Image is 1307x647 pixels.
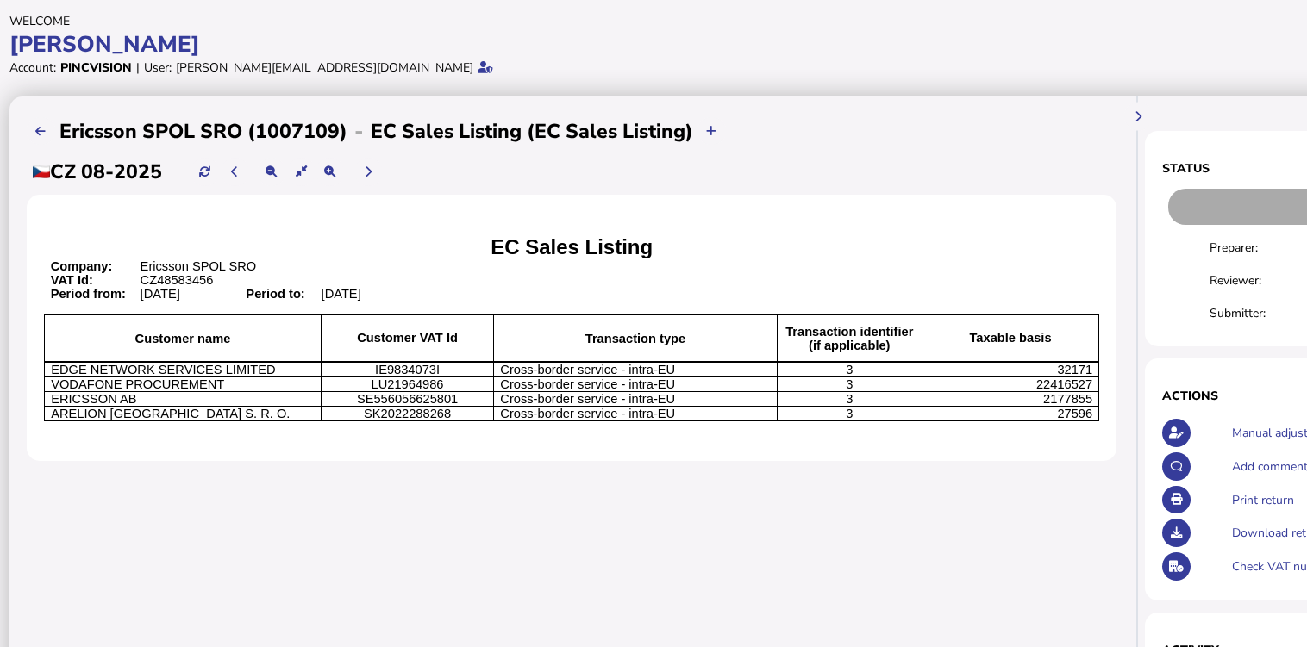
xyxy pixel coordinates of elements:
[500,392,675,406] span: Cross-border service - intra-EU
[364,407,451,420] span: SK2022288268
[1057,407,1092,420] span: 27596
[491,235,653,258] span: EC Sales Listing
[51,287,126,301] b: Period from:
[191,158,219,186] button: Refresh data for current period
[357,331,458,345] b: Customer VAT Id
[136,59,140,76] div: |
[500,407,675,420] span: Cross-border service - intra-EU
[246,287,304,301] b: Period to:
[1162,519,1191,547] button: Download return
[1162,419,1191,447] button: Make an adjustment to this return.
[372,377,444,391] span: LU21964986
[478,61,493,73] i: Email verified
[33,165,50,178] img: cz.png
[60,59,132,76] div: Pincvision
[846,392,853,406] span: 3
[785,325,913,352] b: Transaction identifier (if applicable)
[846,407,853,420] span: 3
[51,259,113,273] b: Company:
[135,332,231,345] b: Customer name
[51,377,224,391] span: VODAFONE PROCUREMENT
[1124,103,1153,131] button: Hide
[371,118,693,145] h2: EC Sales Listing (EC Sales Listing)
[33,159,162,185] h2: CZ 08-2025
[51,407,290,420] span: ARELION [GEOGRAPHIC_DATA] S. R. O.
[176,59,473,76] div: [PERSON_NAME][EMAIL_ADDRESS][DOMAIN_NAME]
[258,158,286,186] button: Make the return view smaller
[1162,552,1191,581] button: Check VAT numbers on return.
[846,377,853,391] span: 3
[9,59,56,76] div: Account:
[1043,392,1092,406] span: 2177855
[1162,486,1191,514] button: Open printable view of return.
[51,363,275,376] span: EDGE NETWORK SERVICES LIMITED
[144,59,172,76] div: User:
[51,273,93,287] b: VAT Id:
[51,392,136,406] span: ERICSSON AB
[1057,363,1092,376] span: 32171
[141,287,180,301] span: [DATE]
[1036,377,1092,391] span: 22416527
[141,259,257,273] span: Ericsson SPOL SRO
[59,118,347,145] h2: Ericsson SPOL SRO (1007109)
[970,331,1052,345] span: Taxable basis
[141,273,214,287] span: CZ48583456
[585,332,685,345] span: Transaction type
[316,158,344,186] button: Make the return view larger
[1162,452,1191,481] button: Make a comment in the activity log.
[287,158,316,186] button: Reset the return view
[27,117,55,146] button: Filing calendar - month view
[500,377,675,391] span: Cross-border service - intra-EU
[354,158,383,186] button: Next period
[322,287,361,301] span: [DATE]
[697,117,726,146] button: Upload transactions
[357,392,458,406] span: SE556056625801
[347,117,371,145] div: -
[221,158,249,186] button: Previous period
[375,363,440,376] span: IE9834073I
[846,363,853,376] span: 3
[9,29,929,59] div: [PERSON_NAME]
[9,13,929,29] div: Welcome
[500,363,675,376] span: Cross-border service - intra-EU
